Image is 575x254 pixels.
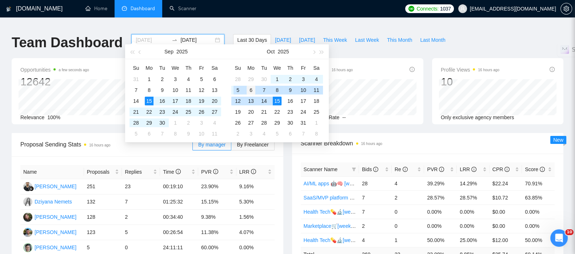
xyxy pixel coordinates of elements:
button: setting [560,3,572,15]
span: info-circle [410,67,415,72]
img: Profile image for Iryna [8,79,23,94]
img: AK [23,228,32,237]
span: By Freelancer [237,142,268,148]
img: Profile image for Dima [8,25,23,40]
div: 6 [286,129,295,138]
td: 2025-10-02 [182,117,195,128]
div: • [DATE] [45,167,65,175]
img: HH [23,213,32,222]
td: 2025-10-20 [244,106,257,117]
th: Mo [143,62,156,74]
td: 2025-09-25 [182,106,195,117]
div: 5 [132,129,140,138]
div: 21 [260,108,268,116]
span: Invitations [301,65,353,74]
span: 100% [47,114,60,120]
div: 3 [171,75,180,84]
th: Mo [244,62,257,74]
div: 12 [233,97,242,105]
div: Dziyana Nemets [35,198,72,206]
span: user [460,6,465,11]
span: Relevance [20,114,44,120]
th: Su [231,62,244,74]
td: 2025-10-26 [231,117,244,128]
span: Как прошел разговор с вами? [26,80,114,85]
td: 2025-10-13 [244,96,257,106]
div: 4 [210,118,219,127]
div: 10 [299,86,308,94]
span: [DATE] [275,36,291,44]
div: 6 [145,129,153,138]
td: 2025-10-05 [129,128,143,139]
div: 8 [273,86,281,94]
div: 14 [260,97,268,105]
div: • 1 мин назад [41,33,76,40]
h1: Чат [65,3,81,16]
img: Profile image for Dima [8,106,23,121]
td: 2025-11-07 [297,128,310,139]
div: 8 [312,129,321,138]
div: Закрыть [128,3,141,16]
th: We [271,62,284,74]
span: filter [352,167,356,172]
td: 2025-10-24 [297,106,310,117]
td: 2025-09-08 [143,85,156,96]
div: 22 [273,108,281,116]
td: 2025-10-11 [310,85,323,96]
td: 2025-10-03 [195,117,208,128]
td: 2025-10-04 [310,74,323,85]
img: DN [23,197,32,206]
div: [PERSON_NAME] [35,213,76,221]
div: [PERSON_NAME] [26,86,68,94]
td: 2025-10-06 [244,85,257,96]
td: 2025-10-23 [284,106,297,117]
img: YN [23,243,32,252]
a: Marketplace🛒[weekend, full description] [304,223,396,229]
span: info-circle [550,67,555,72]
div: 20 [210,97,219,105]
a: setting [560,6,572,12]
span: такие задержки? [26,26,72,32]
td: 2025-09-11 [182,85,195,96]
div: 31 [299,118,308,127]
th: Name [20,165,84,179]
td: 2025-09-29 [244,74,257,85]
button: Отправить сообщение [28,152,117,166]
th: Sa [208,62,221,74]
button: Помощь [97,187,145,216]
div: 1 [312,118,321,127]
div: [PERSON_NAME] [35,243,76,251]
div: 11 [210,129,219,138]
div: 8 [171,129,180,138]
div: 7 [132,86,140,94]
td: 2025-10-04 [208,117,221,128]
div: 14 [132,97,140,105]
td: 2025-10-07 [156,128,169,139]
td: 2025-10-02 [284,74,297,85]
div: 5 [197,75,206,84]
td: 2025-09-27 [208,106,221,117]
div: 4 [260,129,268,138]
button: This Week [319,34,351,46]
div: 7 [158,129,167,138]
div: 10 [441,75,499,89]
span: [DATE] [299,36,315,44]
span: This Week [323,36,347,44]
div: 23 [158,108,167,116]
div: Dima [26,113,39,121]
img: Profile image for Dima [8,133,23,148]
button: 2025 [176,44,188,59]
time: 16 hours ago [361,142,382,146]
div: 29 [145,118,153,127]
td: 2025-10-12 [231,96,244,106]
td: 2025-09-03 [169,74,182,85]
td: 2025-10-06 [143,128,156,139]
td: 2025-09-05 [195,74,208,85]
td: 2025-09-12 [195,85,208,96]
div: • [DATE] [41,113,61,121]
span: Как прошел разговор с вами? [26,53,114,59]
td: 2025-09-10 [169,85,182,96]
div: 3 [197,118,206,127]
div: 6 [247,86,255,94]
td: 2025-10-08 [271,85,284,96]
